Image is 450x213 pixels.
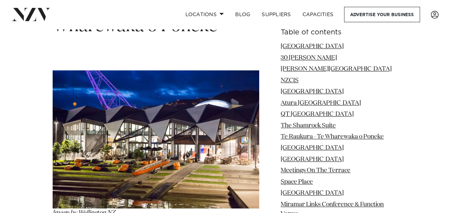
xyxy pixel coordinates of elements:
a: BLOG [229,7,256,22]
a: NZCIS [281,77,299,84]
img: Wellington Venue - Te Raukura - Te Wharewaka o Poneke [53,70,259,208]
a: Meetings On The Terrace [281,168,350,174]
a: Atura [GEOGRAPHIC_DATA] [281,100,361,106]
a: Te Raukura - Te Wharewaka o Poneke [281,134,384,140]
a: Capacities [297,7,339,22]
a: [GEOGRAPHIC_DATA] [281,156,344,162]
a: SUPPLIERS [256,7,296,22]
a: QT [GEOGRAPHIC_DATA] [281,112,354,118]
img: nzv-logo.png [11,8,50,21]
a: Space Place [281,179,313,185]
h6: Table of contents [281,29,397,37]
a: [GEOGRAPHIC_DATA] [281,89,344,95]
a: [PERSON_NAME][GEOGRAPHIC_DATA] [281,66,392,72]
a: [GEOGRAPHIC_DATA] [281,145,344,151]
a: Advertise your business [344,7,420,22]
a: Locations [179,7,229,22]
a: [GEOGRAPHIC_DATA] [281,44,344,50]
a: 30 [PERSON_NAME] [281,55,337,61]
a: [GEOGRAPHIC_DATA] [281,190,344,197]
a: The Shamrock Suite [281,123,336,129]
